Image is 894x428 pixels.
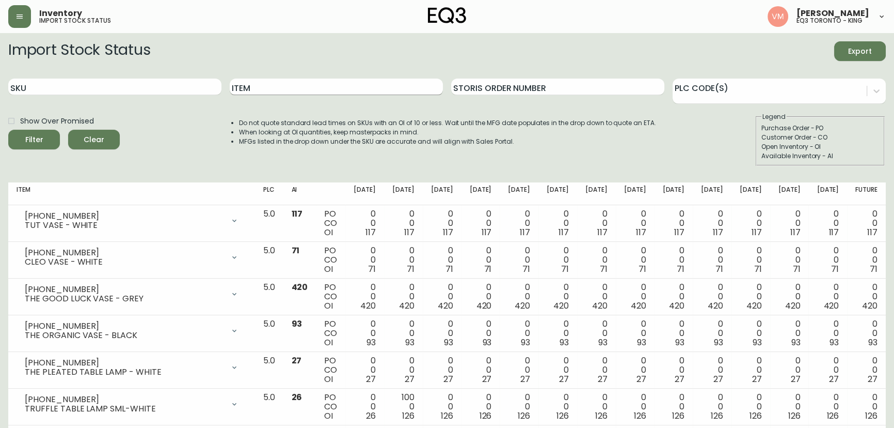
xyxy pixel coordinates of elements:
div: 0 0 [701,209,723,237]
div: 0 0 [855,319,877,347]
div: 0 0 [470,209,492,237]
div: 0 0 [547,356,569,384]
div: 0 0 [817,283,839,311]
span: 71 [600,263,608,275]
img: logo [428,7,466,24]
span: 93 [868,337,877,348]
div: PO CO [324,356,337,384]
div: THE PLEATED TABLE LAMP - WHITE [25,368,224,377]
span: 93 [675,337,684,348]
div: 0 0 [431,319,453,347]
div: 0 0 [740,393,762,421]
div: 0 0 [778,246,801,274]
span: 117 [636,226,646,238]
span: 93 [291,318,302,330]
th: [DATE] [693,182,731,205]
th: [DATE] [654,182,693,205]
div: 0 0 [392,246,414,274]
div: 0 0 [470,393,492,421]
span: 420 [399,300,414,312]
div: 0 0 [662,319,684,347]
span: 420 [438,300,453,312]
span: 117 [790,226,801,238]
div: THE GOOD LUCK VASE - GREY [25,294,224,303]
span: 27 [829,373,839,385]
div: 0 0 [778,283,801,311]
span: 126 [402,410,414,422]
th: [DATE] [731,182,770,205]
td: 5.0 [255,242,283,279]
th: Future [847,182,886,205]
span: 27 [675,373,684,385]
span: 71 [407,263,414,275]
td: 5.0 [255,279,283,315]
div: 0 0 [508,209,530,237]
span: Clear [76,133,111,146]
li: MFGs listed in the drop down under the SKU are accurate and will align with Sales Portal. [239,137,656,146]
span: 71 [870,263,877,275]
div: 0 0 [392,209,414,237]
span: 93 [521,337,530,348]
span: Inventory [39,9,82,18]
span: OI [324,300,333,312]
div: 0 0 [470,319,492,347]
div: 0 0 [585,393,608,421]
div: 0 0 [740,356,762,384]
th: [DATE] [770,182,809,205]
div: 0 0 [662,393,684,421]
span: 27 [482,373,491,385]
span: [PERSON_NAME] [796,9,869,18]
div: [PHONE_NUMBER]CLEO VASE - WHITE [17,246,247,269]
span: 71 [715,263,723,275]
button: Clear [68,130,120,149]
span: 420 [823,300,839,312]
div: PO CO [324,393,337,421]
div: 0 0 [740,209,762,237]
span: 71 [484,263,491,275]
span: 71 [754,263,762,275]
th: PLC [255,182,283,205]
span: 27 [443,373,453,385]
span: 117 [404,226,414,238]
span: 117 [520,226,530,238]
span: 71 [638,263,646,275]
span: OI [324,373,333,385]
img: 0f63483a436850f3a2e29d5ab35f16df [768,6,788,27]
div: 0 0 [855,283,877,311]
div: TUT VASE - WHITE [25,221,224,230]
th: [DATE] [345,182,384,205]
div: 0 0 [508,246,530,274]
div: 0 0 [817,209,839,237]
span: 117 [443,226,453,238]
div: 0 0 [354,283,376,311]
div: 0 0 [701,283,723,311]
span: 27 [713,373,723,385]
span: 420 [291,281,308,293]
th: [DATE] [577,182,616,205]
div: 0 0 [585,283,608,311]
h5: eq3 toronto - king [796,18,863,24]
span: 126 [672,410,684,422]
span: 420 [631,300,646,312]
span: 126 [749,410,762,422]
li: When looking at OI quantities, keep masterpacks in mind. [239,128,656,137]
td: 5.0 [255,389,283,425]
div: 0 0 [585,209,608,237]
div: 0 0 [624,356,646,384]
div: 0 0 [392,356,414,384]
div: PO CO [324,283,337,311]
span: 117 [597,226,608,238]
span: 26 [291,391,302,403]
div: 0 0 [740,283,762,311]
div: [PHONE_NUMBER] [25,322,224,331]
div: 0 0 [855,246,877,274]
span: 420 [553,300,569,312]
div: TRUFFLE TABLE LAMP SML-WHITE [25,404,224,414]
span: 126 [865,410,877,422]
div: 0 0 [701,393,723,421]
div: 0 0 [778,393,801,421]
div: [PHONE_NUMBER] [25,395,224,404]
div: CLEO VASE - WHITE [25,257,224,267]
th: AI [283,182,316,205]
div: 0 0 [778,319,801,347]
